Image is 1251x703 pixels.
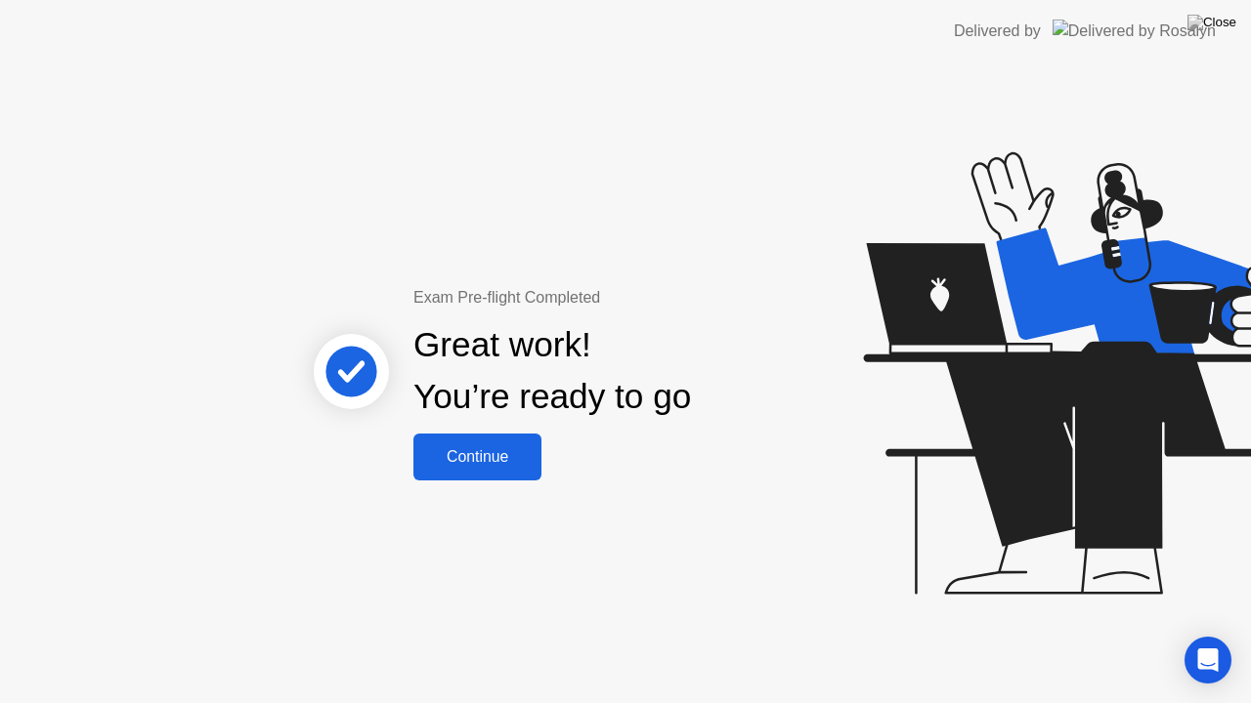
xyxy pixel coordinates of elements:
img: Delivered by Rosalyn [1053,20,1216,42]
div: Open Intercom Messenger [1185,637,1231,683]
div: Continue [419,448,536,466]
div: Exam Pre-flight Completed [413,286,817,310]
button: Continue [413,434,541,480]
div: Delivered by [954,20,1041,43]
div: Great work! You’re ready to go [413,319,691,423]
img: Close [1187,15,1236,30]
